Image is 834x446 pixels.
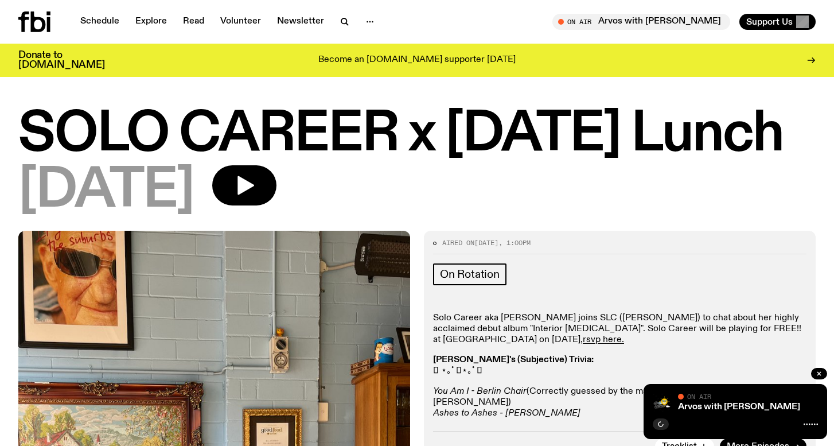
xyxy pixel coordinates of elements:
a: On Rotation [433,263,506,285]
p: 𓇼 ⋆｡˚ 𓆝⋆｡˚ 𓇼 [433,355,806,377]
strong: [PERSON_NAME]'s (Subjective) Trivia: [433,355,594,364]
span: On Rotation [440,268,500,281]
em: You Am I - Berlin Chair [433,387,527,396]
a: Volunteer [213,14,268,30]
a: Newsletter [270,14,331,30]
a: Arvos with [PERSON_NAME] [678,402,800,412]
button: Support Us [739,14,816,30]
button: On AirArvos with [PERSON_NAME] [552,14,730,30]
h1: SOLO CAREER x [DATE] Lunch [18,109,816,161]
a: Read [176,14,211,30]
h3: Donate to [DOMAIN_NAME] [18,51,105,70]
a: Schedule [73,14,126,30]
p: Solo Career aka [PERSON_NAME] joins SLC ([PERSON_NAME]) to chat about her highly acclaimed debut ... [433,313,806,346]
em: Ashes to Ashes - [PERSON_NAME] [433,409,580,418]
a: Explore [128,14,174,30]
span: [DATE] [18,165,194,217]
p: (Correctly guessed by the man himself, [PERSON_NAME] in [PERSON_NAME]) [433,386,806,420]
span: [DATE] [474,238,498,247]
span: Aired on [442,238,474,247]
span: , 1:00pm [498,238,531,247]
img: A stock image of a grinning sun with sunglasses, with the text Good Afternoon in cursive [653,393,671,412]
p: Become an [DOMAIN_NAME] supporter [DATE] [318,55,516,65]
span: Support Us [746,17,793,27]
a: rsvp here. [583,335,624,344]
span: On Air [687,393,711,400]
